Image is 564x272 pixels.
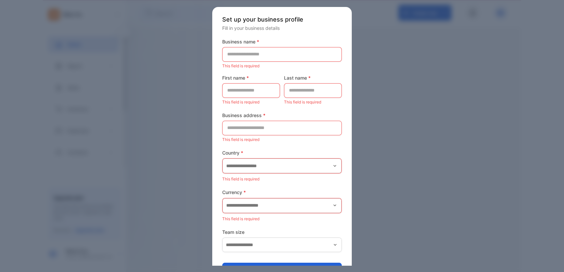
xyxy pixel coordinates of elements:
[222,98,280,106] p: This field is required
[222,74,280,81] label: First name
[222,215,342,223] p: This field is required
[222,135,342,144] p: This field is required
[284,98,342,106] p: This field is required
[284,74,342,81] label: Last name
[222,112,342,119] label: Business address
[222,38,342,45] label: Business name
[222,229,342,236] label: Team size
[222,189,342,196] label: Currency
[222,62,342,70] p: This field is required
[222,25,342,32] p: Fill in your business details
[222,175,342,183] p: This field is required
[222,149,342,156] label: Country
[222,15,342,24] p: Set up your business profile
